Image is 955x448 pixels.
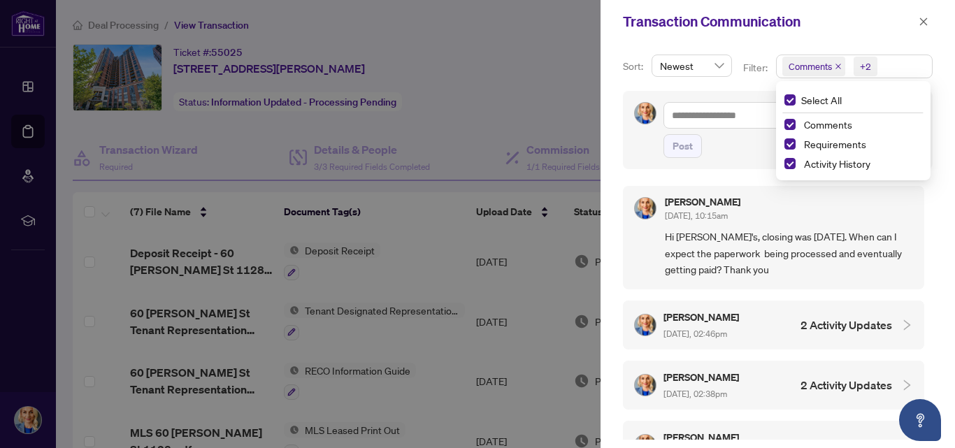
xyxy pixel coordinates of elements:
span: Select Activity History [784,158,796,169]
h4: 2 Activity Updates [800,317,892,333]
h5: [PERSON_NAME] [663,429,741,445]
span: collapsed [900,319,913,331]
span: close [835,63,842,70]
button: Open asap [899,399,941,441]
p: Filter: [743,60,770,75]
h5: [PERSON_NAME] [663,309,741,325]
p: Sort: [623,59,646,74]
span: Hi [PERSON_NAME]'s, closing was [DATE]. When can I expect the paperwork being processed and event... [665,229,913,277]
img: Profile Icon [635,375,656,396]
span: Requirements [798,136,922,152]
h5: [PERSON_NAME] [665,197,740,207]
div: Transaction Communication [623,11,914,32]
img: Profile Icon [635,198,656,219]
span: Activity History [804,157,870,170]
span: [DATE], 02:46pm [663,328,727,339]
div: +2 [860,59,871,73]
span: Comments [798,116,922,133]
div: Profile Icon[PERSON_NAME] [DATE], 02:38pm2 Activity Updates [623,361,924,410]
span: Comments [789,59,832,73]
span: Requirements [804,138,866,150]
span: Select Comments [784,119,796,130]
span: [DATE], 10:15am [665,210,728,221]
span: collapsed [900,379,913,391]
span: Comments [782,57,845,76]
span: [DATE], 02:38pm [663,389,727,399]
h5: [PERSON_NAME] [663,369,741,385]
img: Profile Icon [635,103,656,124]
span: Activity History [798,155,922,172]
div: Profile Icon[PERSON_NAME] [DATE], 02:46pm2 Activity Updates [623,301,924,349]
span: Newest [660,55,724,76]
h4: 2 Activity Updates [800,377,892,393]
span: Select Requirements [784,138,796,150]
button: Post [663,134,702,158]
span: Comments [804,118,852,131]
span: close [919,17,928,27]
img: Profile Icon [635,315,656,335]
span: Select All [796,92,847,108]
